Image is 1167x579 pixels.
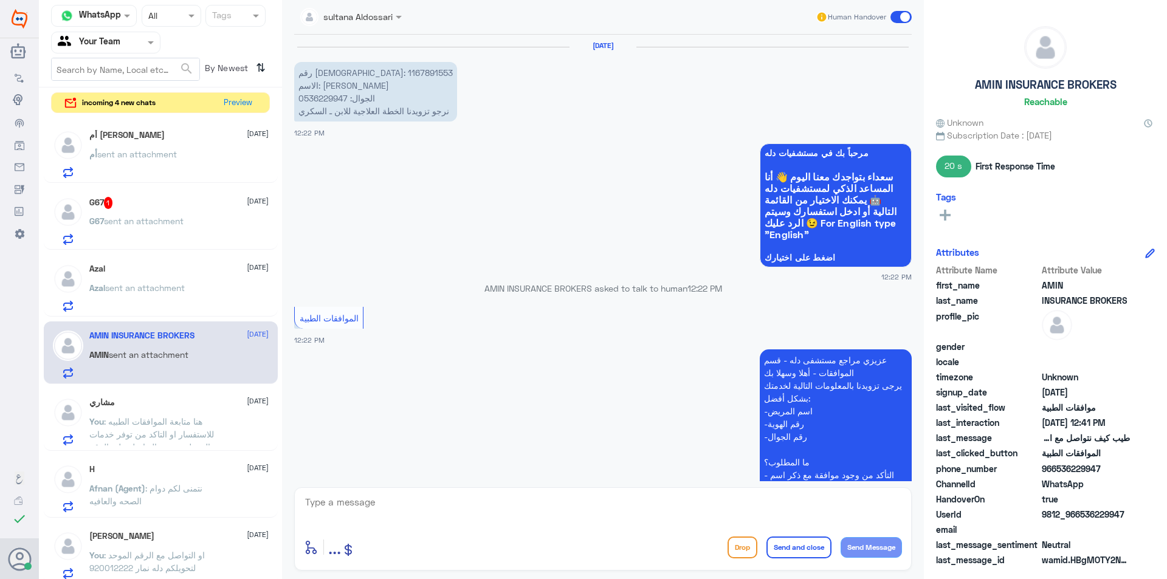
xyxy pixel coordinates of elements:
span: [DATE] [247,462,269,473]
h5: H [89,464,95,475]
button: Avatar [8,547,31,570]
span: 9812_966536229947 [1042,508,1130,521]
span: 2025-08-12T09:41:35.918Z [1042,416,1130,429]
span: 12:22 PM [881,272,912,282]
span: Attribute Name [936,264,1039,276]
h6: Tags [936,191,956,202]
span: طيب كيف نتواصل مع الطبيب [1042,431,1130,444]
span: last_name [936,294,1039,307]
span: 12:22 PM [294,129,325,137]
img: defaultAdmin.png [1042,310,1072,340]
span: Afnan (Agent) [89,483,145,493]
button: ... [328,533,341,561]
span: 12:22 PM [294,336,325,344]
span: [DATE] [247,196,269,207]
span: Subscription Date : [DATE] [936,129,1155,142]
span: sent an attachment [97,149,177,159]
span: 20 s [936,156,971,177]
span: last_message_sentiment [936,538,1039,551]
span: phone_number [936,462,1039,475]
span: sent an attachment [104,216,184,226]
i: check [12,512,27,526]
span: [DATE] [247,329,269,340]
h5: AMIN INSURANCE BROKERS [975,78,1117,92]
span: search [179,61,194,76]
span: 966536229947 [1042,462,1130,475]
span: اضغط على اختيارك [765,253,907,262]
span: [DATE] [247,262,269,273]
span: sent an attachment [105,283,185,293]
span: Unknown [1042,371,1130,383]
span: locale [936,355,1039,368]
img: defaultAdmin.png [53,331,83,361]
button: search [179,59,194,79]
h5: G67 [89,197,113,209]
span: الموافقات الطبية [1042,447,1130,459]
p: 12/8/2025, 12:22 PM [294,62,457,122]
span: last_message_id [936,553,1039,566]
span: You [89,550,104,560]
span: last_clicked_button [936,447,1039,459]
img: defaultAdmin.png [1025,27,1066,68]
span: incoming 4 new chats [82,97,156,108]
span: : نتمنى لكم دوام الصحه والعافيه [89,483,202,506]
span: G67 [89,216,104,226]
h5: أم سليمان [89,130,165,140]
h5: مشاري [89,397,115,408]
span: email [936,523,1039,536]
span: timezone [936,371,1039,383]
h6: Reachable [1024,96,1067,107]
h5: AMIN INSURANCE BROKERS [89,331,194,341]
span: Unknown [936,116,983,129]
span: [DATE] [247,396,269,406]
img: defaultAdmin.png [53,464,83,495]
span: Attribute Value [1042,264,1130,276]
span: sent an attachment [109,349,188,360]
p: AMIN INSURANCE BROKERS asked to talk to human [294,282,912,295]
img: Widebot Logo [12,9,27,29]
span: Human Handover [828,12,886,22]
button: Send Message [841,537,902,558]
span: last_message [936,431,1039,444]
img: defaultAdmin.png [53,130,83,160]
h6: [DATE] [570,41,636,50]
button: Send and close [766,536,831,558]
span: أم [89,149,97,159]
span: Azal [89,283,105,293]
h5: عبدالعزيز عاكش [89,531,154,541]
span: AMIN [89,349,109,360]
span: ... [328,536,341,558]
span: 12:22 PM [687,283,722,293]
span: 1 [104,197,113,209]
span: 2 [1042,478,1130,490]
span: wamid.HBgMOTY2NTM2MjI5OTQ3FQIAEhgUM0Y1N0VEQkU3MDMwRDA5NkYwODMA [1042,553,1130,566]
span: AMIN [1042,279,1130,292]
span: : هنا متابعة الموافقات الطبيه للاستفسار او التاكد من توفر خدمات الصيدليه يرجى التواصل على الرقم 0... [89,416,214,465]
span: [DATE] [247,128,269,139]
span: مرحباً بك في مستشفيات دله [765,148,907,158]
img: defaultAdmin.png [53,197,83,227]
input: Search by Name, Local etc… [52,58,199,80]
span: null [1042,340,1130,353]
span: last_visited_flow [936,401,1039,414]
div: Tags [210,9,232,24]
h6: Attributes [936,247,979,258]
span: سعداء بتواجدك معنا اليوم 👋 أنا المساعد الذكي لمستشفيات دله 🤖 يمكنك الاختيار من القائمة التالية أو... [765,171,907,240]
span: : او التواصل مع الرقم الموحد لتحويلكم دله نمار 920012222 [89,550,205,573]
span: signup_date [936,386,1039,399]
span: null [1042,355,1130,368]
span: INSURANCE BROKERS [1042,294,1130,307]
span: null [1042,523,1130,536]
span: UserId [936,508,1039,521]
button: Preview [218,93,257,113]
span: HandoverOn [936,493,1039,505]
span: الموافقات الطبية [300,313,359,323]
span: 2024-07-31T07:40:14.382Z [1042,386,1130,399]
span: By Newest [200,58,251,82]
span: ChannelId [936,478,1039,490]
img: defaultAdmin.png [53,264,83,294]
span: موافقات الطبية [1042,401,1130,414]
span: profile_pic [936,310,1039,338]
span: First Response Time [976,160,1055,173]
span: gender [936,340,1039,353]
